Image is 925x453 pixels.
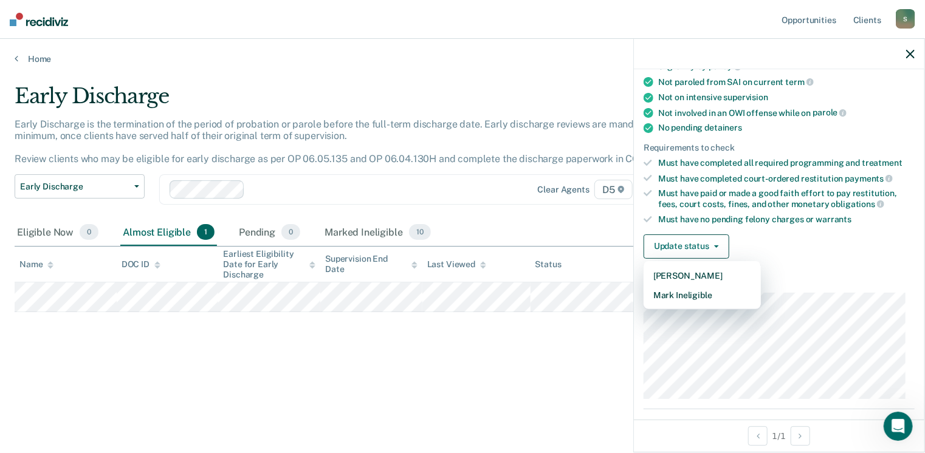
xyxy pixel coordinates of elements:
span: treatment [862,158,903,168]
span: 0 [80,224,98,240]
div: Last Viewed [427,259,486,270]
div: Status [535,259,562,270]
span: parole [813,107,847,117]
dt: Milestones [644,419,915,429]
button: [PERSON_NAME] [644,266,761,285]
button: Update status [644,234,729,259]
button: Previous Opportunity [748,426,768,446]
div: Requirements to check [644,143,915,153]
span: warrants [816,214,852,224]
span: 1 [197,224,215,240]
button: Next Opportunity [791,426,810,446]
div: S [896,9,915,29]
a: Home [15,53,910,64]
div: Must have completed all required programming and [658,158,915,168]
div: Not paroled from SAI on current [658,77,915,87]
div: Pending [236,219,303,246]
span: Early Discharge [20,182,129,192]
div: 1 / 1 [634,420,924,452]
button: Mark Ineligible [644,285,761,305]
div: Not involved in an OWI offense while on [658,107,915,118]
div: Must have paid or made a good faith effort to pay restitution, fees, court costs, fines, and othe... [658,188,915,209]
span: 10 [409,224,431,240]
div: Name [19,259,53,270]
span: 0 [281,224,300,240]
span: supervision [724,92,768,102]
div: Almost Eligible [120,219,217,246]
div: Eligible Now [15,219,101,246]
span: D5 [594,180,633,199]
div: No pending [658,123,915,133]
dt: Supervision [644,278,915,288]
div: Earliest Eligibility Date for Early Discharge [223,249,315,279]
div: Supervision End Date [325,254,418,274]
span: obligations [831,199,884,209]
iframe: Intercom live chat [884,412,913,441]
span: detainers [704,123,742,132]
div: Must have no pending felony charges or [658,214,915,225]
div: Marked Ineligible [322,219,433,246]
span: term [786,77,814,87]
div: Not on intensive [658,92,915,103]
div: DOC ID [122,259,160,270]
span: payments [845,174,893,183]
div: Clear agents [538,185,590,195]
p: Early Discharge is the termination of the period of probation or parole before the full-term disc... [15,118,668,165]
div: Must have completed court-ordered restitution [658,173,915,184]
img: Recidiviz [10,13,68,26]
div: Early Discharge [15,84,709,118]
